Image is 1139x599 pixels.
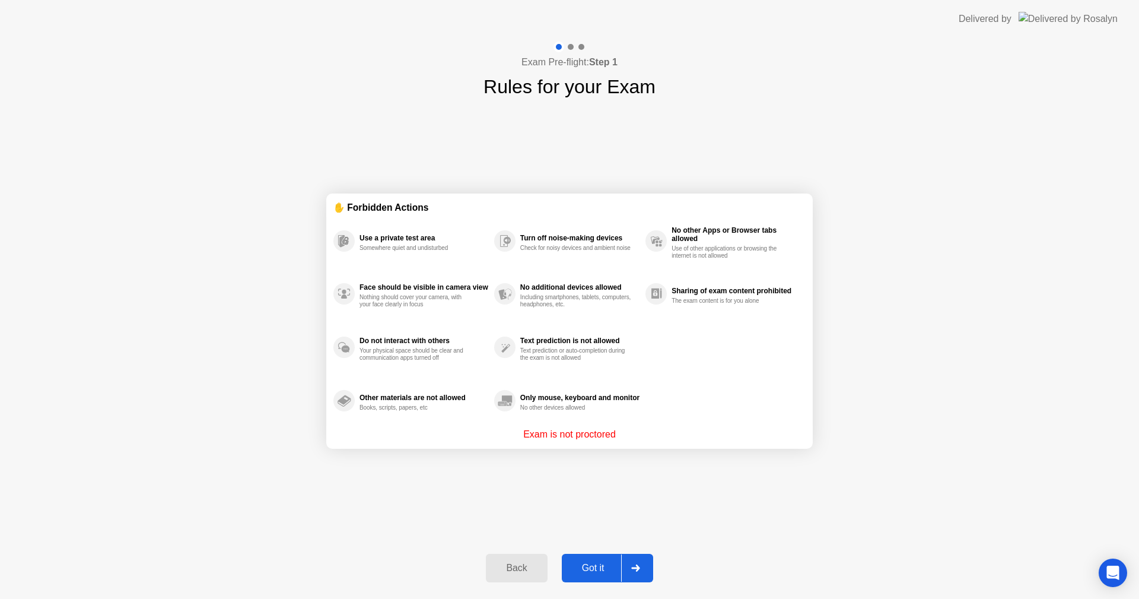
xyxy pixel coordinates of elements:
[359,283,488,291] div: Face should be visible in camera view
[359,404,472,411] div: Books, scripts, papers, etc
[520,404,632,411] div: No other devices allowed
[359,337,488,345] div: Do not interact with others
[672,297,784,305] div: The exam content is for you alone
[521,55,618,69] h4: Exam Pre-flight:
[489,563,543,573] div: Back
[1099,559,1127,587] div: Open Intercom Messenger
[520,347,632,362] div: Text prediction or auto-completion during the exam is not allowed
[959,12,1011,26] div: Delivered by
[359,294,472,308] div: Nothing should cover your camera, with your face clearly in focus
[672,245,784,259] div: Use of other applications or browsing the internet is not allowed
[359,347,472,362] div: Your physical space should be clear and communication apps turned off
[562,554,653,582] button: Got it
[1019,12,1118,26] img: Delivered by Rosalyn
[520,245,632,252] div: Check for noisy devices and ambient noise
[520,234,640,242] div: Turn off noise-making devices
[672,226,800,243] div: No other Apps or Browser tabs allowed
[520,283,640,291] div: No additional devices allowed
[359,394,488,402] div: Other materials are not allowed
[520,337,640,345] div: Text prediction is not allowed
[520,294,632,308] div: Including smartphones, tablets, computers, headphones, etc.
[589,57,618,67] b: Step 1
[333,201,806,214] div: ✋ Forbidden Actions
[672,287,800,295] div: Sharing of exam content prohibited
[483,72,656,101] h1: Rules for your Exam
[520,394,640,402] div: Only mouse, keyboard and monitor
[565,563,621,573] div: Got it
[486,554,547,582] button: Back
[359,245,472,252] div: Somewhere quiet and undisturbed
[523,427,616,442] p: Exam is not proctored
[359,234,488,242] div: Use a private test area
